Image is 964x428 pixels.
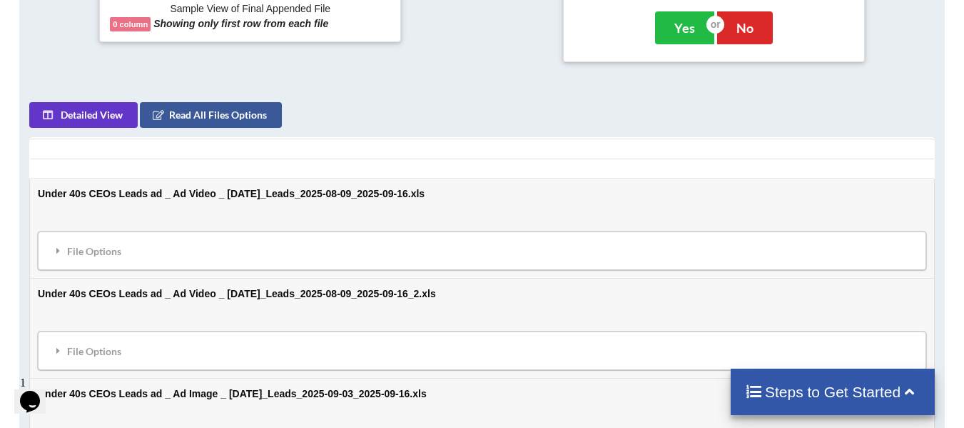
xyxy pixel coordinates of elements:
[113,20,148,29] b: 0 column
[745,383,921,401] h4: Steps to Get Started
[110,3,390,17] h6: Sample View of Final Appended File
[140,102,282,128] button: Read All Files Options
[29,102,138,128] button: Detailed View
[655,11,714,44] button: Yes
[30,179,934,278] td: Under 40s CEOs Leads ad _ Ad Video _ [DATE]_Leads_2025-08-09_2025-09-16.xls
[14,371,60,414] iframe: chat widget
[153,18,328,29] b: Showing only first row from each file
[42,336,922,366] div: File Options
[717,11,773,44] button: No
[42,236,922,266] div: File Options
[30,278,934,378] td: Under 40s CEOs Leads ad _ Ad Video _ [DATE]_Leads_2025-08-09_2025-09-16_2.xls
